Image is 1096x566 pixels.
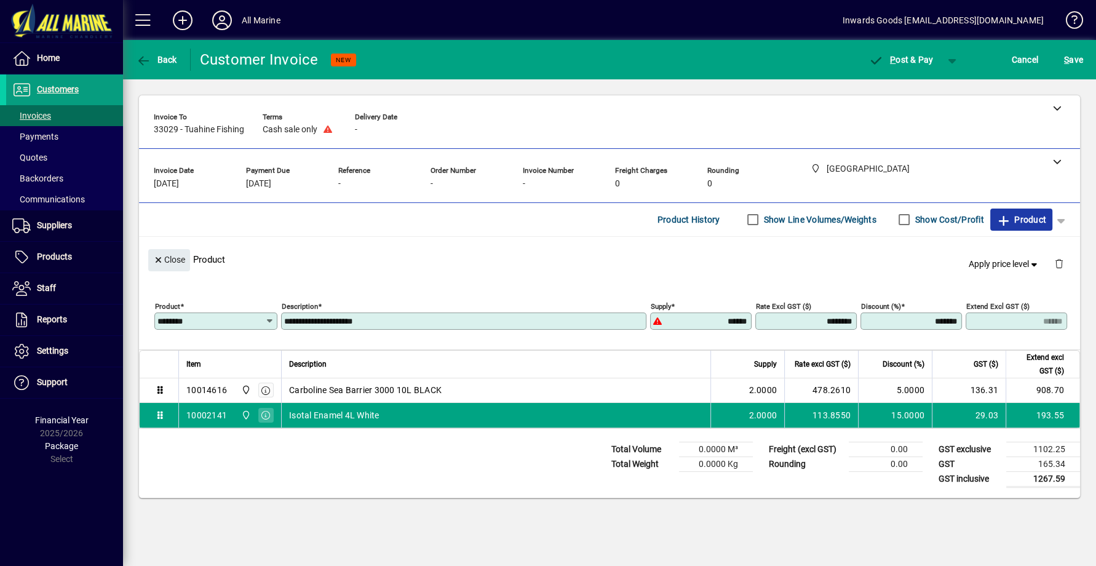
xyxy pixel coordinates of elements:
span: ave [1064,50,1083,70]
td: GST inclusive [932,471,1006,487]
label: Show Line Volumes/Weights [761,213,876,226]
app-page-header-button: Delete [1044,258,1074,269]
mat-label: Extend excl GST ($) [966,301,1030,310]
td: 5.0000 [858,378,932,403]
td: Freight (excl GST) [763,442,849,456]
a: Communications [6,189,123,210]
span: Settings [37,346,68,356]
td: Rounding [763,456,849,471]
mat-label: Discount (%) [861,301,901,310]
a: Backorders [6,168,123,189]
td: Total Volume [605,442,679,456]
span: S [1064,55,1069,65]
span: Staff [37,283,56,293]
span: Financial Year [35,415,89,425]
span: Home [37,53,60,63]
div: 478.2610 [792,384,851,396]
div: All Marine [242,10,280,30]
span: NEW [336,56,351,64]
div: Inwards Goods [EMAIL_ADDRESS][DOMAIN_NAME] [843,10,1044,30]
td: GST exclusive [932,442,1006,456]
td: 0.0000 M³ [679,442,753,456]
td: Total Weight [605,456,679,471]
div: Product [139,237,1080,282]
span: Back [136,55,177,65]
a: Settings [6,336,123,367]
span: Customers [37,84,79,94]
span: 0 [707,179,712,189]
span: Apply price level [969,258,1040,271]
span: Port Road [238,383,252,397]
button: Delete [1044,249,1074,279]
span: Support [37,377,68,387]
span: Cancel [1012,50,1039,70]
app-page-header-button: Back [123,49,191,71]
span: P [890,55,895,65]
mat-label: Product [155,301,180,310]
td: 165.34 [1006,456,1080,471]
a: Payments [6,126,123,147]
span: - [338,179,341,189]
span: Carboline Sea Barrier 3000 10L BLACK [289,384,442,396]
a: Support [6,367,123,398]
td: 908.70 [1006,378,1079,403]
span: Suppliers [37,220,72,230]
button: Add [163,9,202,31]
span: Products [37,252,72,261]
span: Package [45,441,78,451]
span: 2.0000 [749,409,777,421]
span: 0 [615,179,620,189]
span: Isotal Enamel 4L White [289,409,379,421]
a: Reports [6,305,123,335]
button: Product History [653,209,725,231]
span: Supply [754,357,777,371]
app-page-header-button: Close [145,254,193,265]
td: GST [932,456,1006,471]
td: 0.0000 Kg [679,456,753,471]
td: 0.00 [849,442,923,456]
td: 1102.25 [1006,442,1080,456]
a: Quotes [6,147,123,168]
button: Cancel [1009,49,1042,71]
div: 10014616 [186,384,227,396]
label: Show Cost/Profit [913,213,984,226]
span: Communications [12,194,85,204]
button: Profile [202,9,242,31]
button: Save [1061,49,1086,71]
span: - [523,179,525,189]
span: GST ($) [974,357,998,371]
button: Apply price level [964,253,1045,275]
td: 193.55 [1006,403,1079,428]
span: Extend excl GST ($) [1014,351,1064,378]
span: Item [186,357,201,371]
span: Description [289,357,327,371]
span: Rate excl GST ($) [795,357,851,371]
mat-label: Description [282,301,318,310]
a: Home [6,43,123,74]
span: Payments [12,132,58,141]
td: 15.0000 [858,403,932,428]
span: Reports [37,314,67,324]
a: Staff [6,273,123,304]
span: [DATE] [154,179,179,189]
span: Product [996,210,1046,229]
div: Customer Invoice [200,50,319,70]
span: [DATE] [246,179,271,189]
button: Product [990,209,1052,231]
mat-label: Supply [651,301,671,310]
button: Back [133,49,180,71]
span: ost & Pay [869,55,934,65]
span: Cash sale only [263,125,317,135]
span: - [431,179,433,189]
td: 0.00 [849,456,923,471]
button: Post & Pay [863,49,940,71]
span: 33029 - Tuahine Fishing [154,125,244,135]
span: Quotes [12,153,47,162]
span: Backorders [12,173,63,183]
td: 29.03 [932,403,1006,428]
span: Invoices [12,111,51,121]
mat-label: Rate excl GST ($) [756,301,811,310]
span: Product History [657,210,720,229]
span: - [355,125,357,135]
span: 2.0000 [749,384,777,396]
